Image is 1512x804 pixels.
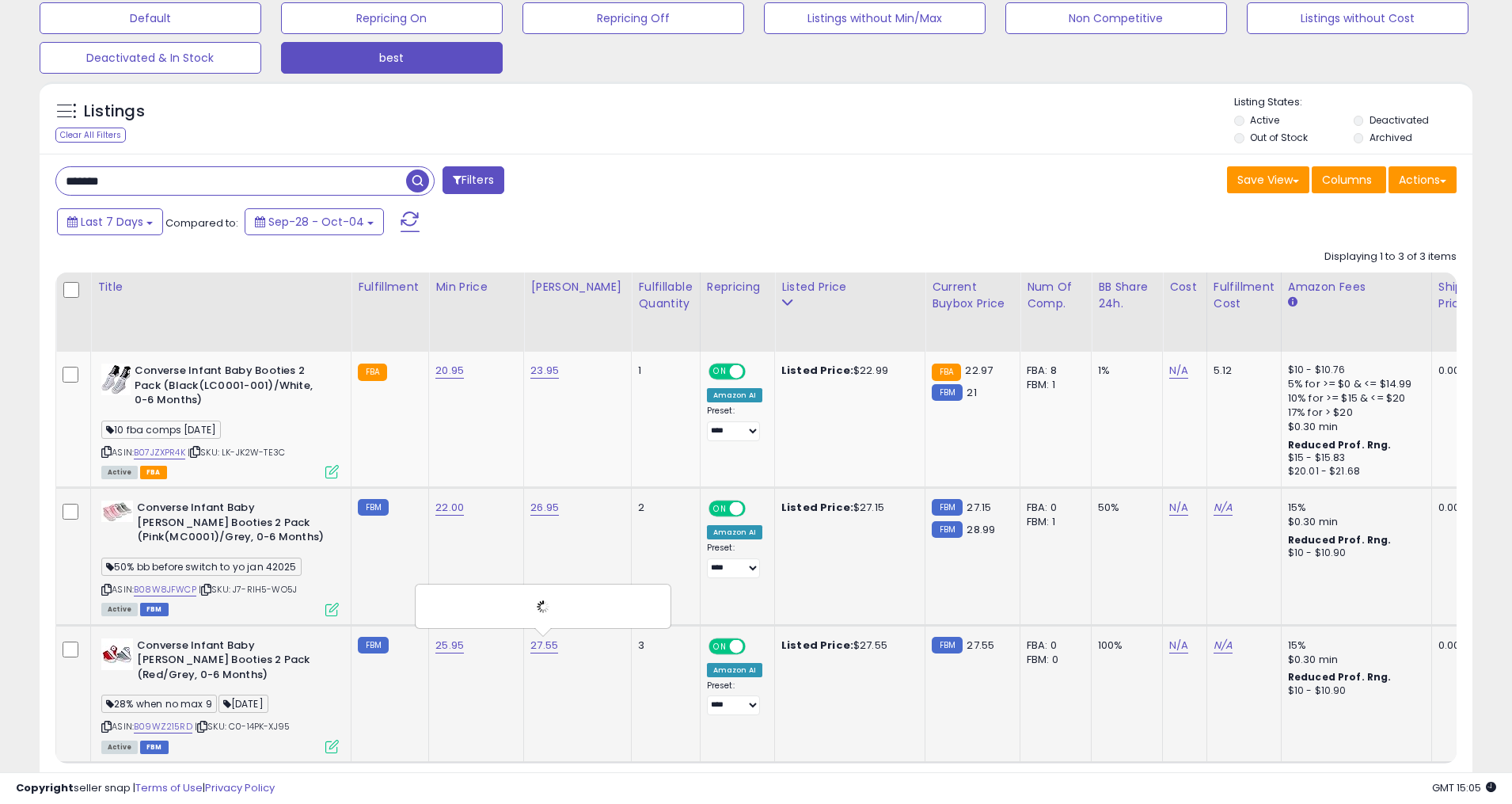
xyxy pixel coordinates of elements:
b: Converse Infant Baby Booties 2 Pack (Black(LC0001-001)/White, 0-6 Months) [135,364,327,412]
span: | SKU: J7-RIH5-WO5J [199,583,297,596]
div: $22.99 [781,364,913,378]
a: 27.55 [530,638,558,653]
div: FBM: 1 [1027,378,1079,392]
button: Last 7 Days [57,208,163,235]
small: FBM [358,499,389,516]
b: Reduced Prof. Rng. [1288,670,1392,684]
div: ASIN: [101,501,339,614]
div: 2 [638,501,687,515]
span: Compared to: [165,215,238,231]
label: Archived [1370,131,1412,144]
div: Fulfillable Quantity [638,279,693,312]
div: 17% for > $20 [1288,406,1419,420]
span: 27.55 [967,638,994,653]
div: 5% for >= $0 & <= $14.99 [1288,377,1419,391]
div: 0.00 [1438,638,1465,653]
span: All listings currently available for purchase on Amazon [101,741,138,754]
div: Amazon AI [707,663,762,677]
span: [DATE] [218,695,268,713]
b: Listed Price: [781,638,853,653]
b: Reduced Prof. Rng. [1288,533,1392,547]
div: FBM: 0 [1027,653,1079,667]
div: $15 - $15.83 [1288,452,1419,465]
div: 10% for >= $15 & <= $20 [1288,391,1419,406]
a: 25.95 [435,638,464,653]
div: Amazon AI [707,388,762,402]
small: FBM [358,637,389,653]
div: 0.00 [1438,364,1465,378]
div: $10 - $10.90 [1288,547,1419,560]
div: $0.30 min [1288,420,1419,434]
a: 26.95 [530,500,559,516]
div: Clear All Filters [55,128,126,143]
div: 15% [1288,501,1419,515]
h5: Listings [84,101,145,123]
span: OFF [743,502,768,516]
span: 2025-10-12 15:05 GMT [1432,780,1496,795]
div: seller snap | | [16,781,275,796]
div: FBM: 1 [1027,515,1079,529]
small: FBA [358,364,387,381]
span: FBA [140,466,167,479]
div: 100% [1098,638,1150,653]
span: All listings currently available for purchase on Amazon [101,603,138,616]
div: Current Buybox Price [932,279,1013,312]
a: Privacy Policy [205,780,275,795]
b: Reduced Prof. Rng. [1288,438,1392,452]
button: Repricing Off [522,2,744,34]
img: 41fAbpwaVgL._SL40_.jpg [101,638,133,670]
div: 0.00 [1438,501,1465,515]
div: FBA: 8 [1027,364,1079,378]
span: | SKU: C0-14PK-XJ95 [195,720,290,733]
button: Deactivated & In Stock [40,42,261,74]
div: Preset: [707,406,762,441]
small: FBM [932,499,963,516]
a: Terms of Use [135,780,203,795]
div: Fulfillment Cost [1214,279,1275,312]
a: 23.95 [530,363,559,379]
label: Deactivated [1370,113,1429,127]
div: 1 [638,364,687,378]
div: Preset: [707,543,762,578]
a: 20.95 [435,363,464,379]
div: FBA: 0 [1027,638,1079,653]
button: Listings without Min/Max [764,2,986,34]
a: N/A [1169,363,1188,379]
div: 50% [1098,501,1150,515]
b: Converse Infant Baby [PERSON_NAME] Booties 2 Pack (Red/Grey, 0-6 Months) [137,638,329,687]
a: N/A [1169,638,1188,653]
span: ON [710,502,730,516]
small: FBA [932,364,961,381]
div: Ship Price [1438,279,1470,312]
span: 10 fba comps [DATE] [101,421,221,439]
img: 41j0lqctj6L._SL40_.jpg [101,364,131,395]
div: $0.30 min [1288,515,1419,529]
div: $20.01 - $21.68 [1288,465,1419,478]
button: Default [40,2,261,34]
div: Repricing [707,279,768,295]
span: 21 [967,385,976,400]
a: B09WZ215RD [134,720,192,734]
label: Out of Stock [1250,131,1308,144]
b: Listed Price: [781,363,853,378]
button: Actions [1389,166,1457,193]
div: Title [97,279,344,295]
small: FBM [932,637,963,653]
a: N/A [1169,500,1188,516]
button: Non Competitive [1005,2,1227,34]
div: [PERSON_NAME] [530,279,625,295]
p: Listing States: [1234,95,1472,110]
div: ASIN: [101,638,339,752]
span: | SKU: LK-JK2W-TE3C [188,446,285,459]
div: Num of Comp. [1027,279,1085,312]
div: ASIN: [101,364,339,477]
small: Amazon Fees. [1288,295,1297,310]
span: 28% when no max 9 [101,695,217,713]
button: best [281,42,503,74]
div: 15% [1288,638,1419,653]
div: 5.12 [1214,364,1269,378]
div: Displaying 1 to 3 of 3 items [1324,250,1457,265]
span: FBM [140,603,169,616]
button: Columns [1312,166,1386,193]
a: 22.00 [435,500,464,516]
